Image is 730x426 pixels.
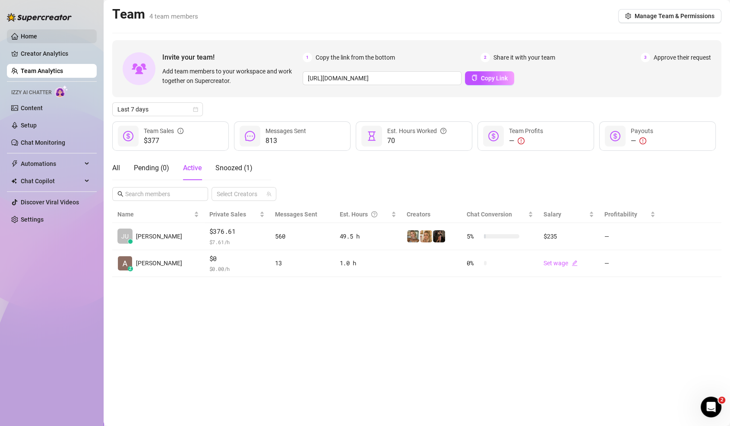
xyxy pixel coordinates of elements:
[509,127,543,134] span: Team Profits
[471,75,477,81] span: copy
[493,53,555,62] span: Share it with your team
[144,136,183,146] span: $377
[21,67,63,74] a: Team Analytics
[11,160,18,167] span: thunderbolt
[340,210,389,219] div: Est. Hours
[275,258,329,268] div: 13
[467,211,512,218] span: Chat Conversion
[21,47,90,60] a: Creator Analytics
[401,206,461,223] th: Creators
[193,107,198,112] span: calendar
[467,232,480,241] span: 5 %
[21,139,65,146] a: Chat Monitoring
[21,174,82,188] span: Chat Copilot
[11,89,51,97] span: Izzy AI Chatter
[7,13,72,22] img: logo-BBDzfeDw.svg
[275,211,317,218] span: Messages Sent
[209,264,265,273] span: $ 0.00 /h
[123,131,133,141] span: dollar-circle
[631,127,653,134] span: Payouts
[117,191,123,197] span: search
[631,136,653,146] div: —
[718,397,725,404] span: 2
[183,164,202,172] span: Active
[21,33,37,40] a: Home
[177,126,183,136] span: info-circle
[518,137,525,144] span: exclamation-circle
[599,250,660,277] td: —
[209,211,246,218] span: Private Sales
[480,53,490,62] span: 2
[544,211,561,218] span: Salary
[265,136,306,146] span: 813
[433,230,445,242] img: missfit
[610,131,620,141] span: dollar-circle
[136,232,182,241] span: [PERSON_NAME]
[125,189,196,199] input: Search members
[162,67,299,86] span: Add team members to your workspace and work together on Supercreator.
[303,53,312,62] span: 1
[509,136,543,146] div: —
[572,260,578,266] span: edit
[21,199,79,206] a: Discover Viral Videos
[340,232,396,241] div: 49.5 h
[635,13,714,19] span: Manage Team & Permissions
[266,191,272,197] span: team
[654,53,711,62] span: Approve their request
[112,6,198,22] h2: Team
[209,238,265,246] span: $ 7.61 /h
[488,131,499,141] span: dollar-circle
[21,122,37,129] a: Setup
[265,127,306,134] span: Messages Sent
[604,211,637,218] span: Profitability
[117,210,192,219] span: Name
[209,254,265,264] span: $0
[118,256,132,270] img: AVI KATZ
[11,178,17,184] img: Chat Copilot
[340,258,396,268] div: 1.0 h
[641,53,650,62] span: 3
[55,85,68,98] img: AI Chatter
[639,137,646,144] span: exclamation-circle
[701,397,721,417] iframe: Intercom live chat
[420,230,432,242] img: VixenFoxy
[245,131,255,141] span: message
[21,105,43,111] a: Content
[134,163,169,173] div: Pending ( 0 )
[215,164,253,172] span: Snoozed ( 1 )
[316,53,395,62] span: Copy the link from the bottom
[625,13,631,19] span: setting
[544,260,578,267] a: Set wageedit
[467,258,480,268] span: 0 %
[407,230,419,242] img: 𝑻𝑨𝑴𝑨𝑮𝑶𝑻𝑪𝑯𝑰
[481,75,508,82] span: Copy Link
[440,126,446,136] span: question-circle
[136,258,182,268] span: [PERSON_NAME]
[162,52,303,63] span: Invite your team!
[209,226,265,237] span: $376.61
[275,232,329,241] div: 560
[128,266,133,271] div: z
[117,103,198,116] span: Last 7 days
[367,131,377,141] span: hourglass
[21,216,44,223] a: Settings
[112,163,120,173] div: All
[144,126,183,136] div: Team Sales
[387,126,446,136] div: Est. Hours Worked
[21,157,82,171] span: Automations
[618,9,721,23] button: Manage Team & Permissions
[371,210,377,219] span: question-circle
[121,232,129,241] span: JU
[387,136,446,146] span: 70
[465,71,514,85] button: Copy Link
[599,223,660,250] td: —
[112,206,204,223] th: Name
[149,13,198,20] span: 4 team members
[544,232,594,241] div: $235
